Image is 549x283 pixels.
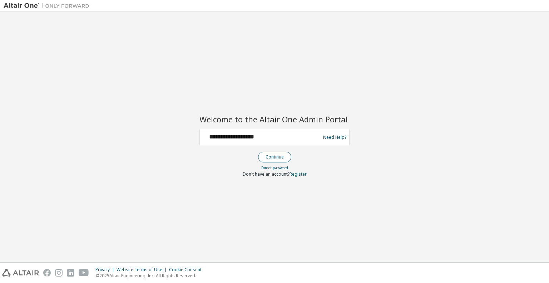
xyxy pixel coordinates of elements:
[169,267,206,273] div: Cookie Consent
[258,152,291,162] button: Continue
[95,273,206,279] p: © 2025 Altair Engineering, Inc. All Rights Reserved.
[243,171,290,177] span: Don't have an account?
[79,269,89,277] img: youtube.svg
[261,165,288,170] a: Forgot password
[95,267,117,273] div: Privacy
[290,171,307,177] a: Register
[43,269,51,277] img: facebook.svg
[67,269,74,277] img: linkedin.svg
[55,269,63,277] img: instagram.svg
[117,267,169,273] div: Website Terms of Use
[199,114,350,124] h2: Welcome to the Altair One Admin Portal
[2,269,39,277] img: altair_logo.svg
[4,2,93,9] img: Altair One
